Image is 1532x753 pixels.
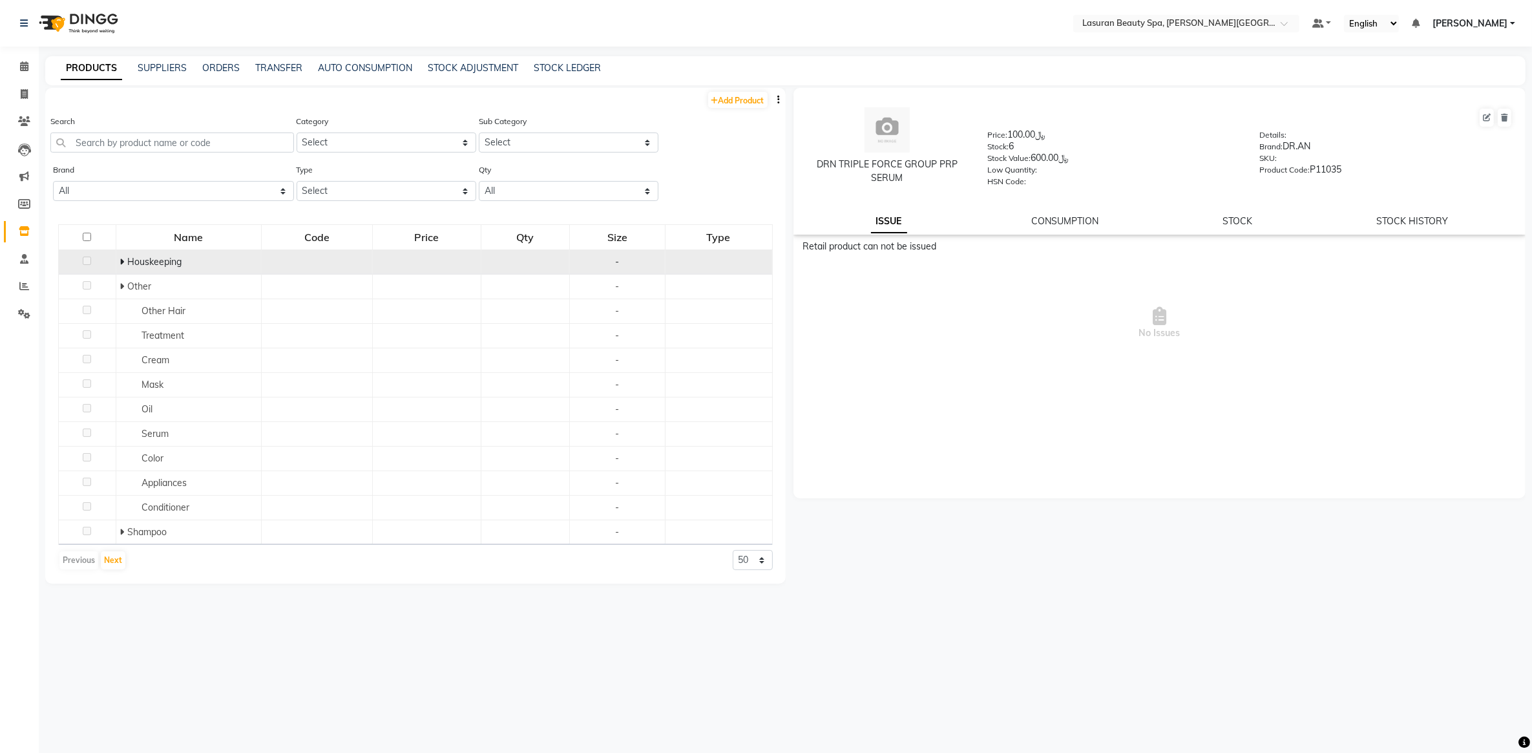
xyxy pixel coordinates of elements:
[142,403,152,415] span: Oil
[987,151,1240,169] div: ﷼600.00
[120,281,127,292] span: Expand Row
[615,256,619,268] span: -
[615,354,619,366] span: -
[373,226,481,249] div: Price
[615,330,619,341] span: -
[142,477,187,489] span: Appliances
[142,305,185,317] span: Other Hair
[142,502,189,513] span: Conditioner
[803,259,1516,388] span: No Issues
[615,428,619,440] span: -
[33,5,121,41] img: logo
[61,57,122,80] a: PRODUCTS
[428,62,518,74] a: STOCK ADJUSTMENT
[120,526,127,538] span: Expand Row
[615,281,619,292] span: -
[615,526,619,538] span: -
[666,226,771,249] div: Type
[987,129,1007,141] label: Price:
[120,256,127,268] span: Expand Row
[127,281,151,292] span: Other
[482,226,568,249] div: Qty
[1260,129,1287,141] label: Details:
[987,164,1037,176] label: Low Quantity:
[117,226,260,249] div: Name
[615,502,619,513] span: -
[865,107,910,153] img: avatar
[615,379,619,390] span: -
[1031,215,1098,227] a: CONSUMPTION
[803,240,1516,253] div: Retail product can not be issued
[255,62,302,74] a: TRANSFER
[318,62,412,74] a: AUTO CONSUMPTION
[615,452,619,464] span: -
[806,158,969,185] div: DRN TRIPLE FORCE GROUP PRP SERUM
[1222,215,1252,227] a: STOCK
[101,551,125,569] button: Next
[571,226,664,249] div: Size
[262,226,372,249] div: Code
[138,62,187,74] a: SUPPLIERS
[987,140,1240,158] div: 6
[1260,140,1513,158] div: DR.AN
[534,62,601,74] a: STOCK LEDGER
[127,526,167,538] span: Shampoo
[615,477,619,489] span: -
[142,330,184,341] span: Treatment
[127,256,182,268] span: Houskeeping
[142,379,163,390] span: Mask
[1260,153,1277,164] label: SKU:
[987,176,1026,187] label: HSN Code:
[50,116,75,127] label: Search
[987,141,1009,153] label: Stock:
[1260,163,1513,181] div: P11035
[615,403,619,415] span: -
[1376,215,1448,227] a: STOCK HISTORY
[50,133,294,153] input: Search by product name or code
[1260,164,1310,176] label: Product Code:
[615,305,619,317] span: -
[53,164,74,176] label: Brand
[987,153,1031,164] label: Stock Value:
[871,210,907,233] a: ISSUE
[708,92,768,108] a: Add Product
[297,116,329,127] label: Category
[297,164,313,176] label: Type
[202,62,240,74] a: ORDERS
[479,164,491,176] label: Qty
[1260,141,1283,153] label: Brand:
[142,428,169,440] span: Serum
[1432,17,1507,30] span: [PERSON_NAME]
[479,116,527,127] label: Sub Category
[142,452,163,464] span: Color
[987,128,1240,146] div: ﷼100.00
[142,354,169,366] span: Cream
